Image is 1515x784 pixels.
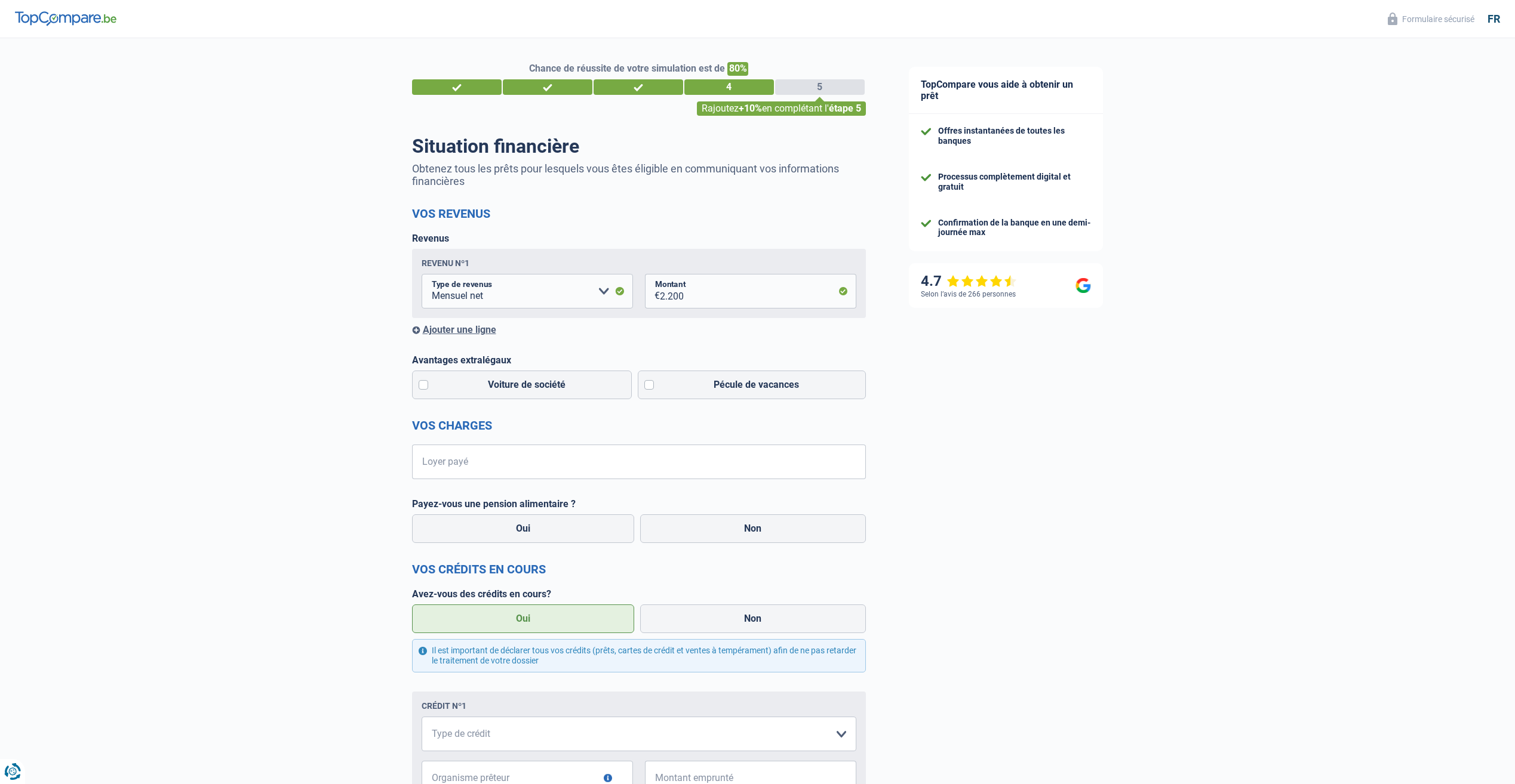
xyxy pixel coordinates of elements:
div: 2 [503,79,592,95]
label: Oui [412,604,635,633]
div: Revenu nº1 [422,258,469,268]
span: étape 5 [829,103,861,114]
div: Selon l’avis de 266 personnes [921,290,1016,298]
button: Formulaire sécurisé [1381,9,1482,29]
h2: Vos charges [412,418,866,433]
span: Chance de réussite de votre simulation est de [529,63,725,74]
span: +10% [739,103,762,114]
p: Obtenez tous les prêts pour lesquels vous êtes éligible en communiquant vos informations financières [412,162,866,187]
h2: Vos crédits en cours [412,562,866,576]
span: € [645,274,660,308]
div: Processus complètement digital et gratuit [938,172,1091,192]
label: Revenus [412,233,449,244]
img: TopCompare Logo [15,11,116,26]
label: Voiture de société [412,371,632,399]
div: Rajoutez en complétant l' [697,101,866,116]
h2: Vos revenus [412,206,866,221]
span: € [412,445,427,479]
label: Payez-vous une pension alimentaire ? [412,498,866,510]
div: 5 [775,79,865,95]
div: Crédit nº1 [422,701,466,711]
div: 4.7 [921,273,1017,290]
div: 1 [412,79,502,95]
div: Confirmation de la banque en une demi-journée max [938,218,1091,238]
label: Pécule de vacances [638,371,866,399]
span: 80% [727,62,748,76]
div: 3 [594,79,683,95]
label: Non [640,514,866,543]
div: TopCompare vous aide à obtenir un prêt [909,67,1103,114]
label: Oui [412,514,635,543]
label: Non [640,604,866,633]
div: fr [1488,13,1500,26]
label: Avez-vous des crédits en cours? [412,588,866,600]
div: 4 [684,79,774,95]
div: Il est important de déclarer tous vos crédits (prêts, cartes de crédit et ventes à tempérament) a... [412,639,866,672]
div: Offres instantanées de toutes les banques [938,126,1091,146]
div: Ajouter une ligne [412,324,866,335]
label: Avantages extralégaux [412,354,866,366]
h1: Situation financière [412,135,866,158]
